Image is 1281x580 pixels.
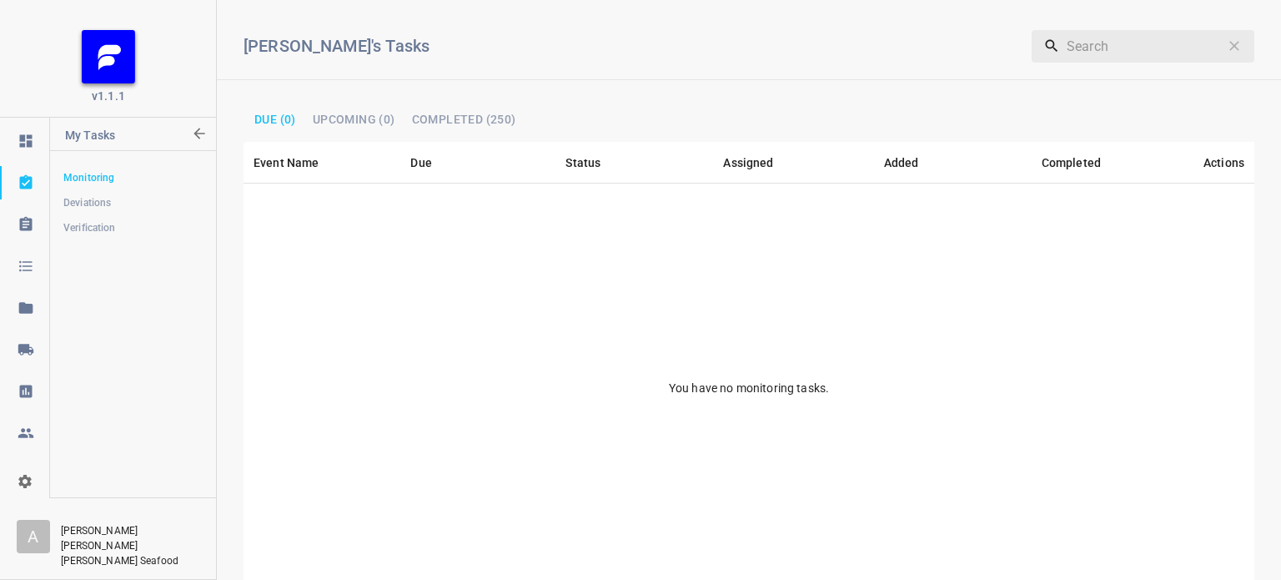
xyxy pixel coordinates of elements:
[50,211,215,245] a: Verification
[254,153,341,173] span: Event Name
[723,153,795,173] span: Assigned
[61,553,194,568] p: [PERSON_NAME] Seafood
[248,108,303,130] button: Due (0)
[82,30,135,83] img: FB_Logo_Reversed_RGB_Icon.895fbf61.png
[884,153,919,173] div: Added
[1042,153,1101,173] div: Completed
[1067,29,1219,63] input: Search
[306,108,402,130] button: Upcoming (0)
[1042,153,1123,173] span: Completed
[63,194,202,211] span: Deviations
[412,113,516,125] span: Completed (250)
[50,161,215,194] a: Monitoring
[313,113,395,125] span: Upcoming (0)
[61,523,199,553] p: [PERSON_NAME] [PERSON_NAME]
[1043,38,1060,54] svg: Search
[565,153,622,173] span: Status
[63,169,202,186] span: Monitoring
[92,88,125,104] span: v1.1.1
[723,153,773,173] div: Assigned
[410,153,431,173] div: Due
[410,153,453,173] span: Due
[254,113,296,125] span: Due (0)
[65,118,189,158] p: My Tasks
[63,219,202,236] span: Verification
[884,153,941,173] span: Added
[254,153,319,173] div: Event Name
[405,108,523,130] button: Completed (250)
[244,33,900,59] h6: [PERSON_NAME]'s Tasks
[50,186,215,219] a: Deviations
[565,153,600,173] div: Status
[17,520,50,553] div: A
